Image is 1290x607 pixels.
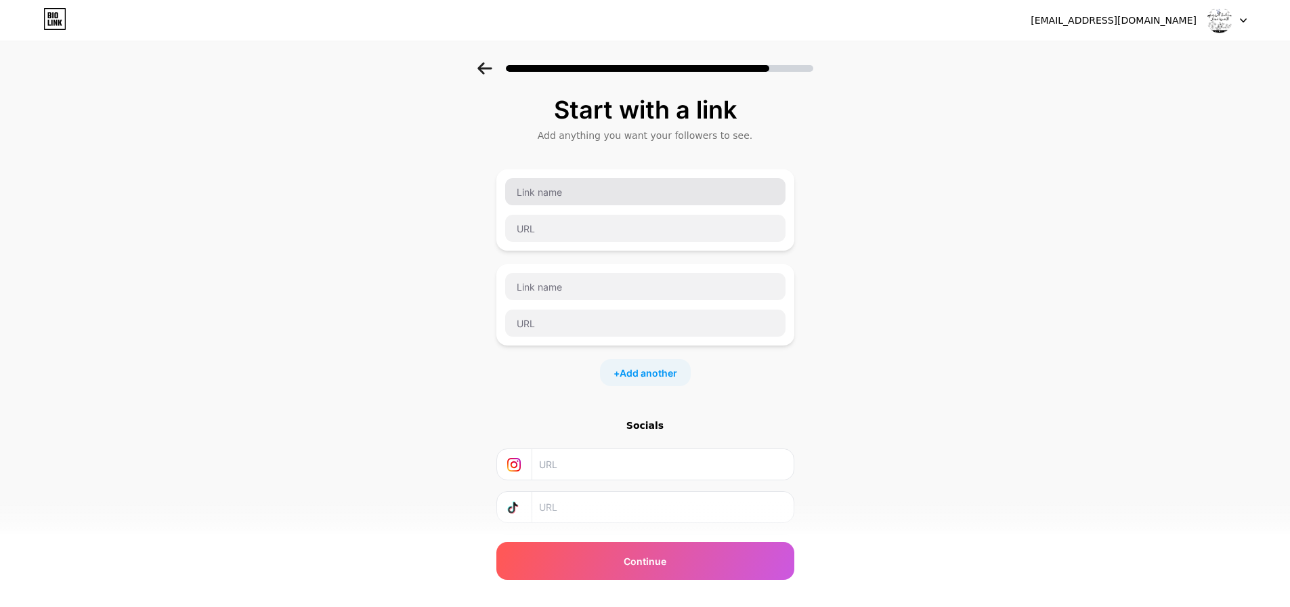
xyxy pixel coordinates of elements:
[503,129,788,142] div: Add anything you want your followers to see.
[620,366,677,380] span: Add another
[503,96,788,123] div: Start with a link
[539,492,785,522] input: URL
[539,535,785,565] input: URL
[505,178,786,205] input: Link name
[1031,14,1197,28] div: [EMAIL_ADDRESS][DOMAIN_NAME]
[1207,7,1232,33] img: impbouf
[505,273,786,300] input: Link name
[539,449,785,480] input: URL
[505,310,786,337] input: URL
[600,359,691,386] div: +
[496,419,794,432] div: Socials
[505,215,786,242] input: URL
[624,554,666,568] span: Continue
